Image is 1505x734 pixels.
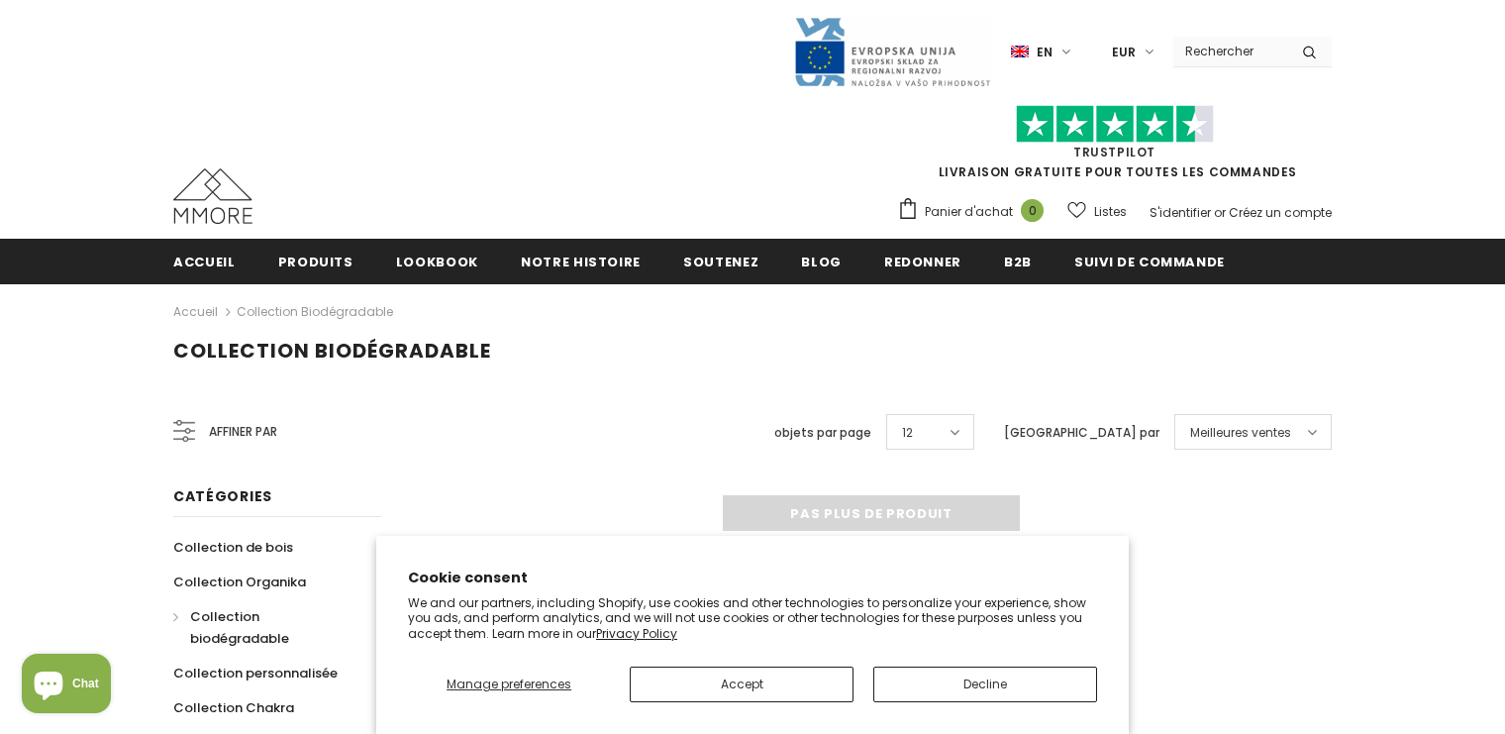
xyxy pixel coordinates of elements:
[173,664,338,682] span: Collection personnalisée
[209,421,277,443] span: Affiner par
[173,239,236,283] a: Accueil
[774,423,871,443] label: objets par page
[1037,43,1053,62] span: en
[1074,253,1225,271] span: Suivi de commande
[1094,202,1127,222] span: Listes
[1011,44,1029,60] img: i-lang-1.png
[396,253,478,271] span: Lookbook
[801,253,842,271] span: Blog
[173,698,294,717] span: Collection Chakra
[173,573,306,591] span: Collection Organika
[396,239,478,283] a: Lookbook
[1067,194,1127,229] a: Listes
[902,423,913,443] span: 12
[683,253,758,271] span: soutenez
[1214,204,1226,221] span: or
[173,300,218,324] a: Accueil
[884,239,961,283] a: Redonner
[237,303,393,320] a: Collection biodégradable
[278,253,353,271] span: Produits
[1073,144,1155,160] a: TrustPilot
[1016,105,1214,144] img: Faites confiance aux étoiles pilotes
[278,239,353,283] a: Produits
[173,530,293,565] a: Collection de bois
[1112,43,1136,62] span: EUR
[630,667,853,702] button: Accept
[897,114,1332,180] span: LIVRAISON GRATUITE POUR TOUTES LES COMMANDES
[1004,239,1032,283] a: B2B
[408,595,1097,642] p: We and our partners, including Shopify, use cookies and other technologies to personalize your ex...
[897,197,1053,227] a: Panier d'achat 0
[801,239,842,283] a: Blog
[873,667,1097,702] button: Decline
[173,599,359,656] a: Collection biodégradable
[173,337,491,365] span: Collection biodégradable
[1021,199,1044,222] span: 0
[683,239,758,283] a: soutenez
[173,656,338,690] a: Collection personnalisée
[1173,37,1287,65] input: Search Site
[190,607,289,648] span: Collection biodégradable
[1004,253,1032,271] span: B2B
[1004,423,1159,443] label: [GEOGRAPHIC_DATA] par
[925,202,1013,222] span: Panier d'achat
[173,565,306,599] a: Collection Organika
[521,239,641,283] a: Notre histoire
[16,654,117,718] inbox-online-store-chat: Shopify online store chat
[793,16,991,88] img: Javni Razpis
[521,253,641,271] span: Notre histoire
[447,676,571,692] span: Manage preferences
[173,538,293,557] span: Collection de bois
[884,253,961,271] span: Redonner
[173,486,272,506] span: Catégories
[1150,204,1211,221] a: S'identifier
[408,568,1097,588] h2: Cookie consent
[793,43,991,59] a: Javni Razpis
[596,625,677,642] a: Privacy Policy
[1074,239,1225,283] a: Suivi de commande
[173,168,252,224] img: Cas MMORE
[1190,423,1291,443] span: Meilleures ventes
[1229,204,1332,221] a: Créez un compte
[173,690,294,725] a: Collection Chakra
[408,667,610,702] button: Manage preferences
[173,253,236,271] span: Accueil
